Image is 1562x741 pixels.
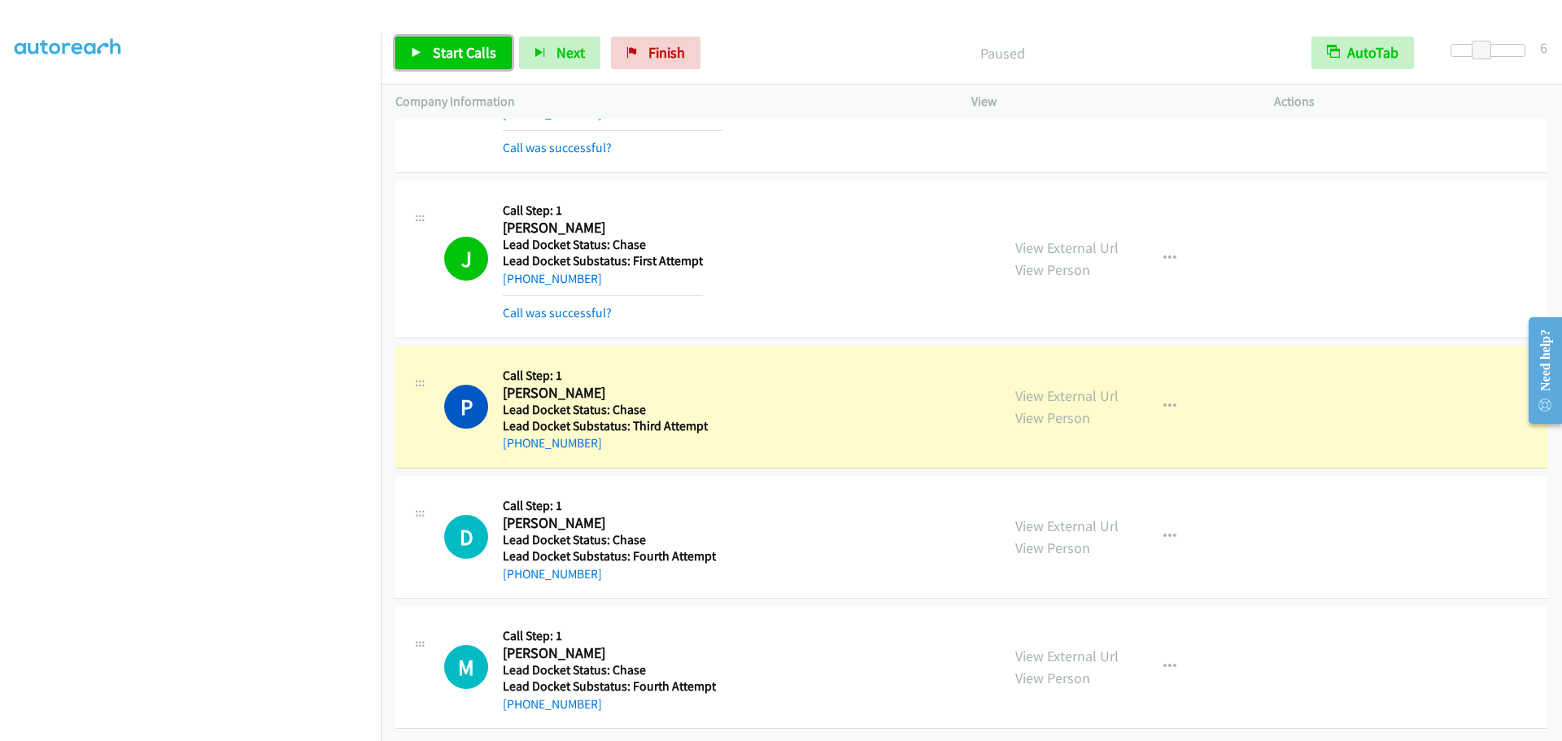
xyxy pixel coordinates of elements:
h5: Lead Docket Substatus: First Attempt [503,253,703,269]
p: View [971,92,1245,111]
h2: [PERSON_NAME] [503,644,716,663]
a: View External Url [1015,647,1119,665]
h5: Lead Docket Status: Chase [503,402,708,418]
a: [PHONE_NUMBER] [503,435,602,451]
span: Start Calls [433,43,496,62]
p: Paused [722,42,1282,64]
h5: Lead Docket Status: Chase [503,237,703,253]
h2: [PERSON_NAME] [503,219,703,238]
a: View Person [1015,408,1090,427]
a: View Person [1015,538,1090,557]
h5: Lead Docket Status: Chase [503,532,716,548]
a: [PHONE_NUMBER] [503,271,602,286]
h2: [PERSON_NAME] [503,514,716,533]
span: Next [556,43,585,62]
h5: Lead Docket Substatus: Fourth Attempt [503,678,716,695]
h5: Call Step: 1 [503,498,716,514]
a: [PHONE_NUMBER] [503,106,602,121]
a: View Person [1015,260,1090,279]
div: The call is yet to be attempted [444,645,488,689]
h1: J [444,237,488,281]
h2: [PERSON_NAME] [503,384,708,403]
a: View External Url [1015,517,1119,535]
p: Company Information [395,92,942,111]
button: Next [519,37,600,69]
a: Start Calls [395,37,512,69]
a: View Person [1015,669,1090,687]
div: 6 [1540,37,1547,59]
h5: Lead Docket Substatus: Fourth Attempt [503,548,716,564]
a: Call was successful? [503,140,612,155]
h5: Call Step: 1 [503,628,716,644]
h1: P [444,385,488,429]
button: AutoTab [1311,37,1414,69]
a: Call was successful? [503,305,612,320]
h1: D [444,515,488,559]
h5: Lead Docket Status: Chase [503,662,716,678]
div: The call is yet to be attempted [444,515,488,559]
iframe: Resource Center [1515,306,1562,435]
h5: Call Step: 1 [503,368,708,384]
h1: M [444,645,488,689]
a: [PHONE_NUMBER] [503,696,602,712]
p: Actions [1274,92,1547,111]
a: View External Url [1015,238,1119,257]
h5: Lead Docket Substatus: Third Attempt [503,418,708,434]
a: Finish [611,37,700,69]
a: View External Url [1015,386,1119,405]
span: Finish [648,43,685,62]
h5: Call Step: 1 [503,203,703,219]
a: [PHONE_NUMBER] [503,566,602,582]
